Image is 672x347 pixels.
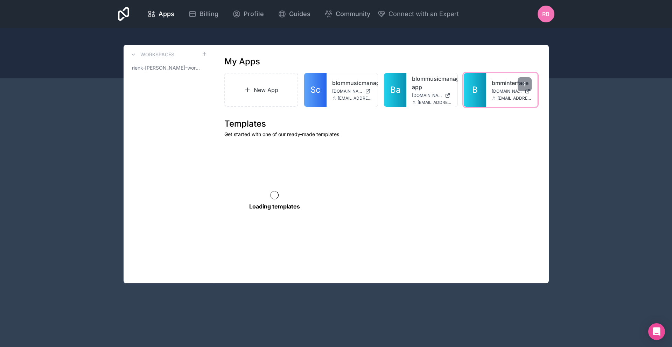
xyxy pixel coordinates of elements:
[412,93,442,98] span: [DOMAIN_NAME]
[289,9,310,19] span: Guides
[319,6,376,22] a: Community
[304,73,327,107] a: Sc
[244,9,264,19] span: Profile
[412,93,452,98] a: [DOMAIN_NAME]
[332,88,372,94] a: [DOMAIN_NAME]
[377,9,459,19] button: Connect with an Expert
[183,6,224,22] a: Billing
[412,75,452,91] a: blommusicmanagement-app
[249,202,300,211] p: Loading templates
[497,95,532,101] span: [EMAIL_ADDRESS][DOMAIN_NAME]
[227,6,269,22] a: Profile
[140,51,174,58] h3: Workspaces
[224,56,260,67] h1: My Apps
[388,9,459,19] span: Connect with an Expert
[384,73,406,107] a: Ba
[132,64,202,71] span: rienk-[PERSON_NAME]-workspace
[310,84,321,95] span: Sc
[142,6,180,22] a: Apps
[224,118,538,129] h1: Templates
[224,73,299,107] a: New App
[159,9,174,19] span: Apps
[492,88,522,94] span: [DOMAIN_NAME]
[472,84,478,95] span: B
[542,10,549,18] span: RB
[492,88,532,94] a: [DOMAIN_NAME]
[332,79,372,87] a: blommusicmanagement
[648,323,665,340] div: Open Intercom Messenger
[418,100,452,105] span: [EMAIL_ADDRESS][DOMAIN_NAME]
[464,73,486,107] a: B
[390,84,400,95] span: Ba
[129,62,207,74] a: rienk-[PERSON_NAME]-workspace
[199,9,218,19] span: Billing
[129,50,174,59] a: Workspaces
[272,6,316,22] a: Guides
[338,95,372,101] span: [EMAIL_ADDRESS][DOMAIN_NAME]
[492,79,532,87] a: bmminterface
[332,88,362,94] span: [DOMAIN_NAME]
[224,131,538,138] p: Get started with one of our ready-made templates
[336,9,370,19] span: Community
